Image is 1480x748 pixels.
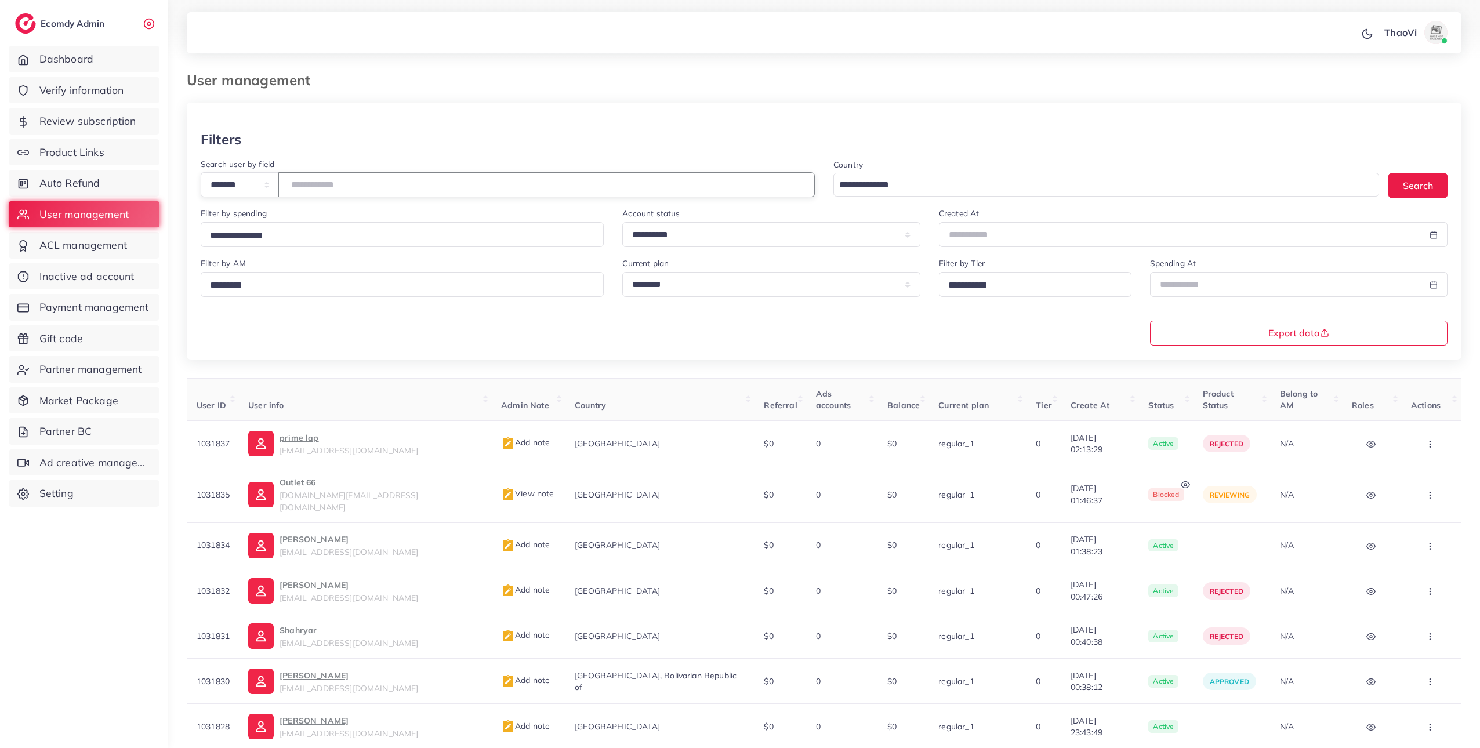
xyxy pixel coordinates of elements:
button: Export data [1150,321,1448,346]
img: admin_note.cdd0b510.svg [501,539,515,553]
span: Ads accounts [816,388,851,411]
a: Shahryar[EMAIL_ADDRESS][DOMAIN_NAME] [248,623,483,649]
span: [DATE] 00:47:26 [1071,579,1130,602]
img: ic-user-info.36bf1079.svg [248,533,274,558]
a: Inactive ad account [9,263,159,290]
span: Gift code [39,331,83,346]
span: Dashboard [39,52,93,67]
span: Tier [1036,400,1052,411]
img: ic-user-info.36bf1079.svg [248,623,274,649]
label: Current plan [622,257,669,269]
span: 0 [816,631,821,641]
span: Verify information [39,83,124,98]
span: [EMAIL_ADDRESS][DOMAIN_NAME] [280,445,418,456]
span: Partner BC [39,424,92,439]
img: admin_note.cdd0b510.svg [501,720,515,734]
label: Country [833,159,863,170]
span: $0 [764,540,773,550]
p: [PERSON_NAME] [280,532,418,546]
a: Ad creative management [9,449,159,476]
label: Filter by AM [201,257,246,269]
span: regular_1 [938,540,974,550]
span: active [1148,437,1178,450]
div: Search for option [939,272,1131,297]
a: User management [9,201,159,228]
span: Partner management [39,362,142,377]
span: Add note [501,437,550,448]
span: Inactive ad account [39,269,135,284]
img: ic-user-info.36bf1079.svg [248,431,274,456]
span: rejected [1210,440,1243,448]
span: Product Status [1203,388,1234,411]
p: Shahryar [280,623,418,637]
a: Setting [9,480,159,507]
a: Auto Refund [9,170,159,197]
span: 1031832 [197,586,230,596]
div: Search for option [201,272,604,297]
span: 0 [816,540,821,550]
img: avatar [1424,21,1448,44]
a: [PERSON_NAME][EMAIL_ADDRESS][DOMAIN_NAME] [248,532,483,558]
span: [GEOGRAPHIC_DATA] [575,489,660,500]
span: Referral [764,400,797,411]
span: 1031828 [197,721,230,732]
span: 0 [1036,721,1040,732]
span: 0 [1036,438,1040,449]
a: ACL management [9,232,159,259]
span: regular_1 [938,631,974,641]
span: 0 [1036,489,1040,500]
label: Account status [622,208,680,219]
span: Add note [501,675,550,685]
span: N/A [1280,540,1294,550]
p: [PERSON_NAME] [280,714,418,728]
span: [GEOGRAPHIC_DATA], Bolivarian Republic of [575,670,737,692]
span: 0 [1036,540,1040,550]
span: [EMAIL_ADDRESS][DOMAIN_NAME] [280,638,418,648]
span: $0 [887,721,897,732]
span: Admin Note [501,400,549,411]
span: Add note [501,584,550,595]
p: [PERSON_NAME] [280,578,418,592]
p: Outlet 66 [280,475,483,489]
p: ThaoVi [1384,26,1417,39]
span: N/A [1280,489,1294,500]
span: ACL management [39,238,127,253]
a: prime lap[EMAIL_ADDRESS][DOMAIN_NAME] [248,431,483,456]
span: [EMAIL_ADDRESS][DOMAIN_NAME] [280,547,418,557]
span: Add note [501,721,550,731]
span: N/A [1280,721,1294,732]
span: 1031834 [197,540,230,550]
a: Review subscription [9,108,159,135]
span: $0 [764,586,773,596]
input: Search for option [206,227,589,245]
span: $0 [887,438,897,449]
span: N/A [1280,438,1294,449]
img: admin_note.cdd0b510.svg [501,629,515,643]
span: $0 [764,489,773,500]
span: Product Links [39,145,104,160]
a: Outlet 66[DOMAIN_NAME][EMAIL_ADDRESS][DOMAIN_NAME] [248,475,483,513]
span: User info [248,400,284,411]
span: N/A [1280,631,1294,641]
span: [GEOGRAPHIC_DATA] [575,586,660,596]
div: Search for option [201,222,604,247]
span: [DATE] 00:38:12 [1071,670,1130,693]
span: [EMAIL_ADDRESS][DOMAIN_NAME] [280,593,418,603]
span: [EMAIL_ADDRESS][DOMAIN_NAME] [280,683,418,693]
a: logoEcomdy Admin [15,13,107,34]
div: Search for option [833,173,1379,197]
a: [PERSON_NAME][EMAIL_ADDRESS][DOMAIN_NAME] [248,714,483,739]
span: regular_1 [938,721,974,732]
span: Ad creative management [39,455,151,470]
img: admin_note.cdd0b510.svg [501,488,515,502]
span: 0 [1036,586,1040,596]
span: $0 [764,721,773,732]
span: [DATE] 02:13:29 [1071,432,1130,456]
a: [PERSON_NAME][EMAIL_ADDRESS][DOMAIN_NAME] [248,578,483,604]
span: User ID [197,400,226,411]
span: User management [39,207,129,222]
img: ic-user-info.36bf1079.svg [248,482,274,507]
span: 0 [816,438,821,449]
span: rejected [1210,587,1243,596]
a: [PERSON_NAME][EMAIL_ADDRESS][DOMAIN_NAME] [248,669,483,694]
